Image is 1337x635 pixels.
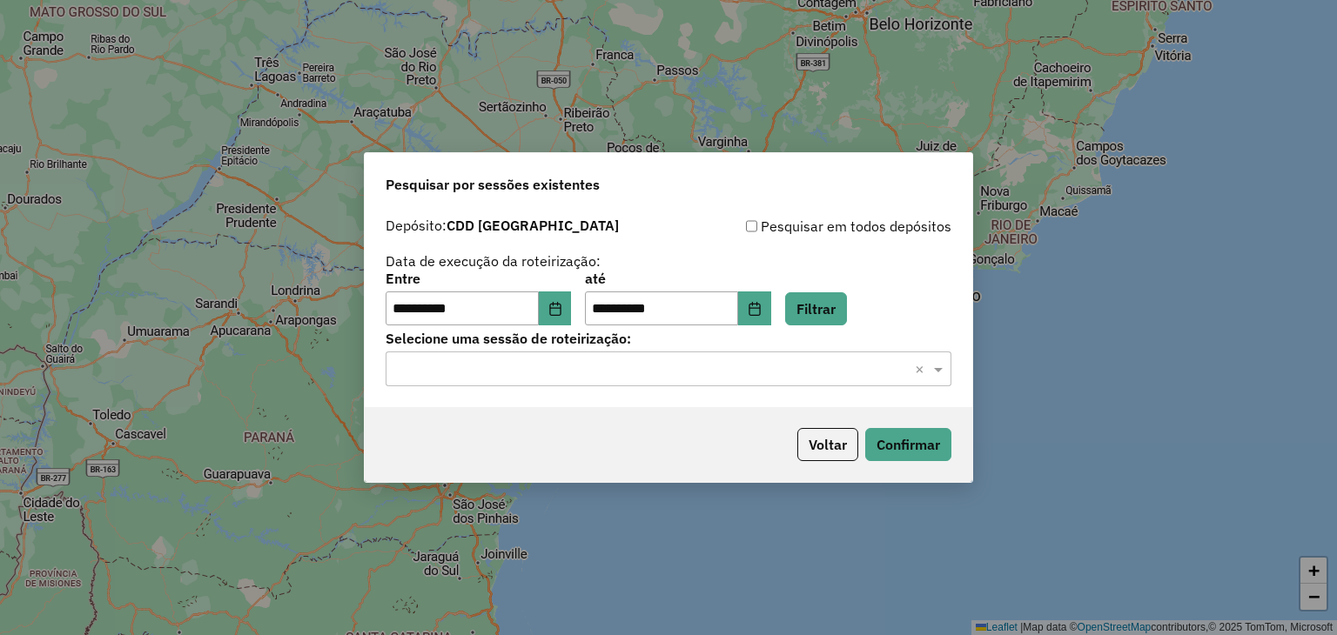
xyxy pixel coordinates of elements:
[668,216,951,237] div: Pesquisar em todos depósitos
[386,251,601,271] label: Data de execução da roteirização:
[865,428,951,461] button: Confirmar
[447,217,619,234] strong: CDD [GEOGRAPHIC_DATA]
[386,328,951,349] label: Selecione uma sessão de roteirização:
[386,174,600,195] span: Pesquisar por sessões existentes
[738,291,771,326] button: Choose Date
[386,215,619,236] label: Depósito:
[585,268,770,289] label: até
[539,291,572,326] button: Choose Date
[785,292,847,325] button: Filtrar
[915,358,930,379] span: Clear all
[386,268,571,289] label: Entre
[797,428,858,461] button: Voltar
